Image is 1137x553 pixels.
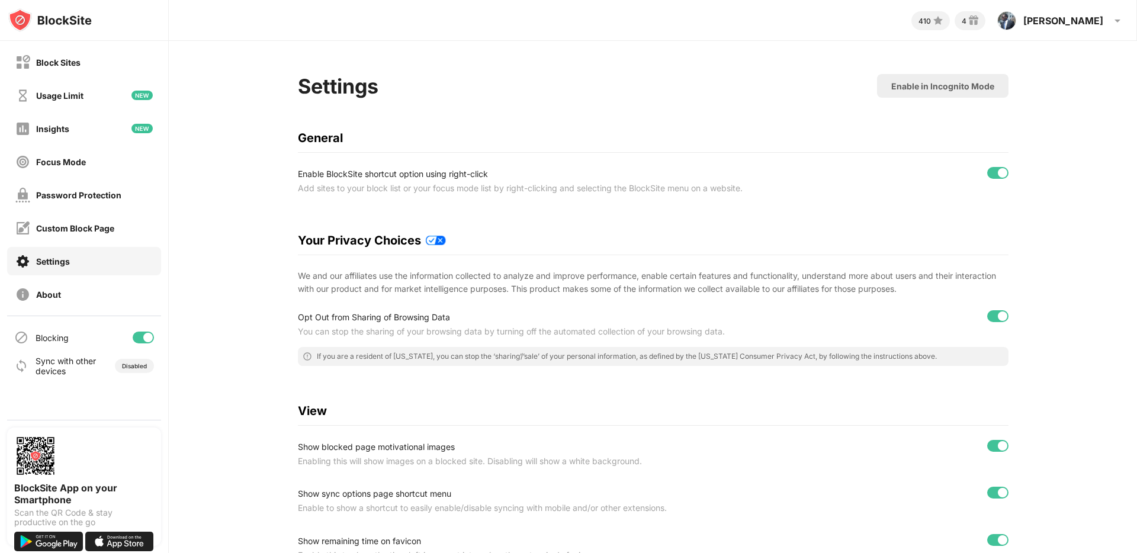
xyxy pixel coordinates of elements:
[36,356,97,376] div: Sync with other devices
[36,91,83,101] div: Usage Limit
[131,91,153,100] img: new-icon.svg
[997,11,1016,30] img: ACg8ocIVdK4WXagzOqNiFC0xhrFNUD_wgbMobTOkXO904_neAaMtl7I=s96-c
[14,330,28,345] img: blocking-icon.svg
[962,17,966,25] div: 4
[298,454,795,468] div: Enabling this will show images on a blocked site. Disabling will show a white background.
[85,532,154,551] img: download-on-the-app-store.svg
[15,188,30,202] img: password-protection-off.svg
[15,155,30,169] img: focus-off.svg
[14,359,28,373] img: sync-icon.svg
[298,324,795,339] div: You can stop the sharing of your browsing data by turning off the automated collection of your br...
[298,310,795,324] div: Opt Out from Sharing of Browsing Data
[298,233,1008,247] div: Your Privacy Choices
[36,57,81,67] div: Block Sites
[122,362,147,369] div: Disabled
[14,482,154,506] div: BlockSite App on your Smartphone
[317,352,937,361] div: If you are a resident of [US_STATE], you can stop the ‘sharing’/’sale’ of your personal informati...
[1023,15,1103,27] div: [PERSON_NAME]
[14,532,83,551] img: get-it-on-google-play.svg
[36,333,69,343] div: Blocking
[36,223,114,233] div: Custom Block Page
[298,440,795,454] div: Show blocked page motivational images
[36,157,86,167] div: Focus Mode
[298,131,1008,145] div: General
[298,487,795,501] div: Show sync options page shortcut menu
[931,14,945,28] img: points-small.svg
[36,124,69,134] div: Insights
[298,74,378,98] div: Settings
[14,508,154,527] div: Scan the QR Code & stay productive on the go
[14,435,57,477] img: options-page-qr-code.png
[36,290,61,300] div: About
[891,81,994,91] div: Enable in Incognito Mode
[15,221,30,236] img: customize-block-page-off.svg
[15,254,30,269] img: settings-on.svg
[15,55,30,70] img: block-off.svg
[8,8,92,32] img: logo-blocksite.svg
[303,352,312,361] img: error-circle-outline.svg
[298,501,795,515] div: Enable to show a shortcut to easily enable/disable syncing with mobile and/or other extensions.
[36,190,121,200] div: Password Protection
[36,256,70,266] div: Settings
[15,121,30,136] img: insights-off.svg
[298,534,795,548] div: Show remaining time on favicon
[15,88,30,103] img: time-usage-off.svg
[298,404,1008,418] div: View
[15,287,30,302] img: about-off.svg
[298,167,795,181] div: Enable BlockSite shortcut option using right-click
[918,17,931,25] div: 410
[966,14,981,28] img: reward-small.svg
[298,269,1008,296] div: We and our affiliates use the information collected to analyze and improve performance, enable ce...
[426,236,446,245] img: privacy-policy-updates.svg
[298,181,795,195] div: Add sites to your block list or your focus mode list by right-clicking and selecting the BlockSit...
[131,124,153,133] img: new-icon.svg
